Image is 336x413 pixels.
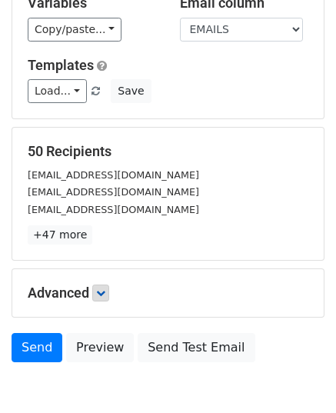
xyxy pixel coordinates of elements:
a: +47 more [28,225,92,245]
a: Preview [66,333,134,362]
h5: 50 Recipients [28,143,308,160]
button: Save [111,79,151,103]
a: Send Test Email [138,333,254,362]
a: Send [12,333,62,362]
a: Load... [28,79,87,103]
small: [EMAIL_ADDRESS][DOMAIN_NAME] [28,204,199,215]
a: Copy/paste... [28,18,121,42]
a: Templates [28,57,94,73]
small: [EMAIL_ADDRESS][DOMAIN_NAME] [28,186,199,198]
h5: Advanced [28,285,308,301]
iframe: Chat Widget [259,339,336,413]
small: [EMAIL_ADDRESS][DOMAIN_NAME] [28,169,199,181]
